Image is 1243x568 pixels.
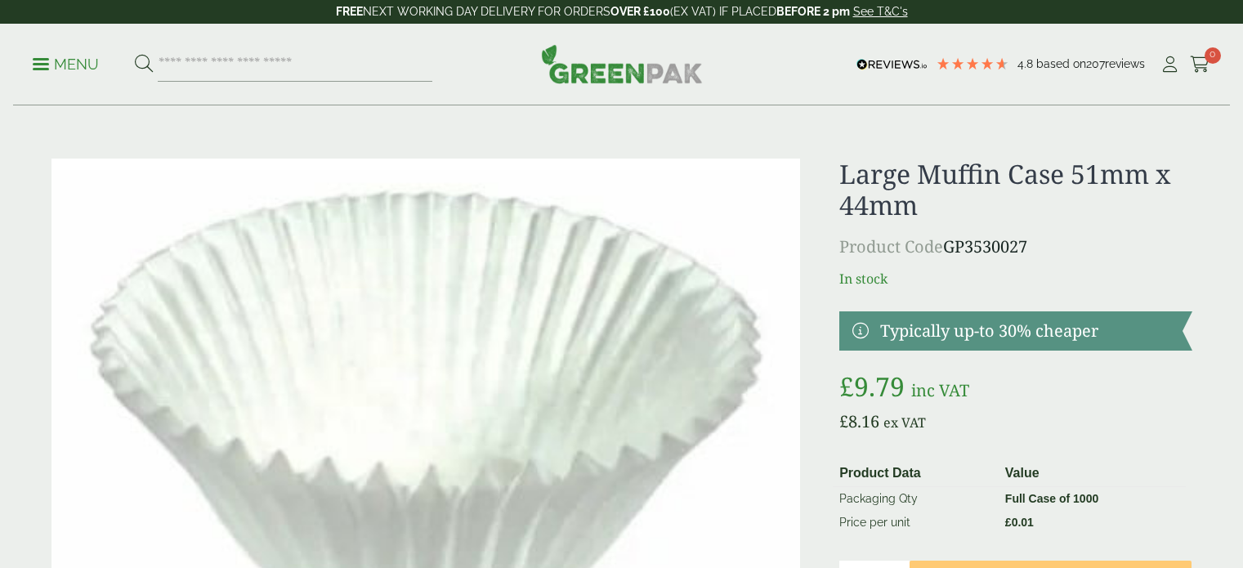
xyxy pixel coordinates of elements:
img: REVIEWS.io [856,59,928,70]
h1: Large Muffin Case 51mm x 44mm [839,159,1192,221]
p: GP3530027 [839,235,1192,259]
strong: OVER £100 [610,5,670,18]
img: GreenPak Supplies [541,44,703,83]
i: My Account [1160,56,1180,73]
span: 207 [1086,57,1105,70]
td: Price per unit [833,511,999,534]
a: 0 [1190,52,1210,77]
span: inc VAT [911,379,969,401]
bdi: 9.79 [839,369,905,404]
bdi: 0.01 [1005,516,1034,529]
span: reviews [1105,57,1145,70]
p: In stock [839,269,1192,288]
strong: BEFORE 2 pm [776,5,850,18]
a: Menu [33,55,99,71]
th: Product Data [833,460,999,487]
strong: Full Case of 1000 [1005,492,1098,505]
span: Product Code [839,235,943,257]
strong: FREE [336,5,363,18]
a: See T&C's [853,5,908,18]
th: Value [999,460,1186,487]
i: Cart [1190,56,1210,73]
span: Based on [1036,57,1086,70]
p: Menu [33,55,99,74]
div: 4.79 Stars [936,56,1009,71]
span: 4.8 [1017,57,1036,70]
span: £ [839,410,848,432]
bdi: 8.16 [839,410,879,432]
span: 0 [1205,47,1221,64]
td: Packaging Qty [833,486,999,511]
span: £ [1005,516,1012,529]
span: ex VAT [883,414,926,432]
span: £ [839,369,854,404]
